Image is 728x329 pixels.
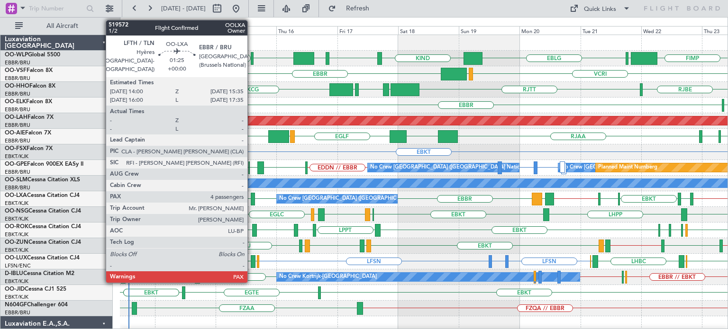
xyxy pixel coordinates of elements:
span: [DATE] - [DATE] [161,4,206,13]
span: Refresh [338,5,378,12]
a: N604GFChallenger 604 [5,302,68,308]
div: Tue 21 [581,26,641,35]
div: Planned Maint Nurnberg [598,160,657,175]
a: EBBR/BRU [5,169,30,176]
a: OO-AIEFalcon 7X [5,130,51,136]
a: LFSN/ENC [5,262,31,269]
a: EBKT/KJK [5,231,28,238]
span: OO-FSX [5,146,27,151]
div: No Crew [GEOGRAPHIC_DATA] ([GEOGRAPHIC_DATA] National) [175,98,334,112]
a: EBBR/BRU [5,106,30,113]
div: No Crew Kortrijk-[GEOGRAPHIC_DATA] [279,270,377,284]
span: All Aircraft [25,23,100,29]
span: D-IBLU [5,271,23,276]
a: OO-ZUNCessna Citation CJ4 [5,240,81,245]
div: Wed 15 [216,26,276,35]
a: EBKT/KJK [5,215,28,222]
button: All Aircraft [10,18,103,34]
a: OO-VSFFalcon 8X [5,68,53,73]
div: [DATE] [122,19,138,27]
span: OO-AIE [5,130,25,136]
a: EBBR/BRU [5,75,30,82]
a: OO-ELKFalcon 8X [5,99,52,105]
a: OO-NSGCessna Citation CJ4 [5,208,81,214]
a: OO-LAHFalcon 7X [5,115,54,120]
a: EBKT/KJK [5,278,28,285]
span: OO-SLM [5,177,27,183]
a: OO-JIDCessna CJ1 525 [5,286,66,292]
span: N604GF [5,302,27,308]
input: Trip Number [29,1,83,16]
a: OO-ROKCessna Citation CJ4 [5,224,81,230]
div: Tue 14 [155,26,216,35]
button: Refresh [324,1,381,16]
div: Mon 20 [519,26,580,35]
span: OO-VSF [5,68,27,73]
div: Quick Links [584,5,616,14]
a: EBBR/BRU [5,309,30,316]
a: OO-LUXCessna Citation CJ4 [5,255,80,261]
a: EBBR/BRU [5,122,30,129]
button: Quick Links [565,1,635,16]
a: OO-HHOFalcon 8X [5,83,55,89]
a: EBKT/KJK [5,153,28,160]
a: OO-LXACessna Citation CJ4 [5,193,80,198]
div: No Crew [GEOGRAPHIC_DATA] ([GEOGRAPHIC_DATA] National) [279,192,438,206]
div: Owner [GEOGRAPHIC_DATA]-[GEOGRAPHIC_DATA] [188,192,316,206]
a: OO-FSXFalcon 7X [5,146,53,151]
a: EBBR/BRU [5,59,30,66]
div: Thu 16 [276,26,337,35]
span: OO-HHO [5,83,29,89]
div: Sun 19 [459,26,519,35]
a: EBBR/BRU [5,90,30,98]
span: OO-GPE [5,161,27,167]
div: Fri 17 [337,26,398,35]
div: Wed 22 [641,26,702,35]
a: OO-SLMCessna Citation XLS [5,177,80,183]
div: Sat 18 [398,26,459,35]
span: OO-WLP [5,52,28,58]
span: OO-NSG [5,208,28,214]
a: EBBR/BRU [5,137,30,144]
a: OO-GPEFalcon 900EX EASy II [5,161,83,167]
a: EBKT/KJK [5,293,28,301]
span: OO-LXA [5,193,27,198]
span: OO-ELK [5,99,26,105]
div: Mon 13 [94,26,155,35]
a: EBKT/KJK [5,247,28,254]
a: EBKT/KJK [5,200,28,207]
a: OO-WLPGlobal 5500 [5,52,60,58]
span: OO-ZUN [5,240,28,245]
span: OO-ROK [5,224,28,230]
a: EBBR/BRU [5,184,30,191]
span: OO-LUX [5,255,27,261]
span: OO-LAH [5,115,27,120]
a: D-IBLUCessna Citation M2 [5,271,74,276]
span: OO-JID [5,286,25,292]
div: No Crew [GEOGRAPHIC_DATA] ([GEOGRAPHIC_DATA] National) [370,160,529,175]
